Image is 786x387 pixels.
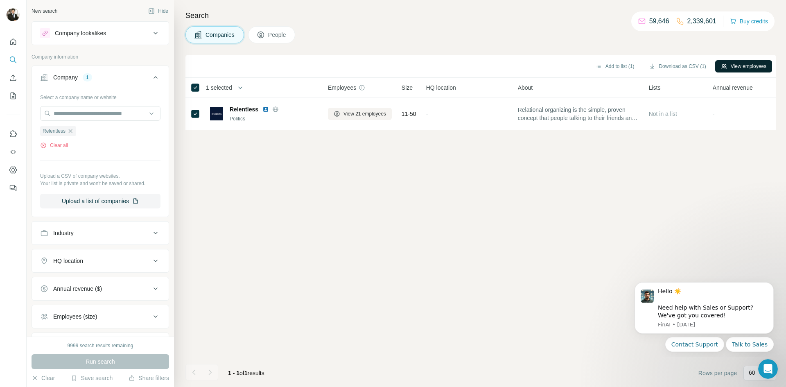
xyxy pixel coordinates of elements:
[32,374,55,382] button: Clear
[7,34,20,49] button: Quick start
[7,181,20,195] button: Feedback
[32,307,169,326] button: Employees (size)
[262,106,269,113] img: LinkedIn logo
[649,84,661,92] span: Lists
[185,10,776,21] h4: Search
[40,180,160,187] p: Your list is private and won't be saved or shared.
[7,163,20,177] button: Dashboard
[518,84,533,92] span: About
[32,7,57,15] div: New search
[32,223,169,243] button: Industry
[40,194,160,208] button: Upload a list of companies
[43,127,65,135] span: Relentless
[715,60,772,72] button: View employees
[53,229,74,237] div: Industry
[713,84,753,92] span: Annual revenue
[53,285,102,293] div: Annual revenue ($)
[32,335,169,354] button: Technologies
[7,52,20,67] button: Search
[402,110,416,118] span: 11-50
[32,279,169,299] button: Annual revenue ($)
[749,369,755,377] p: 60
[328,108,392,120] button: View 21 employees
[643,60,711,72] button: Download as CSV (1)
[40,91,160,101] div: Select a company name or website
[53,73,78,81] div: Company
[590,60,640,72] button: Add to list (1)
[142,5,174,17] button: Hide
[32,23,169,43] button: Company lookalikes
[55,29,106,37] div: Company lookalikes
[713,111,715,117] span: -
[622,275,786,357] iframe: Intercom notifications message
[402,84,413,92] span: Size
[40,172,160,180] p: Upload a CSV of company websites.
[230,115,318,122] div: Politics
[730,16,768,27] button: Buy credits
[239,370,244,376] span: of
[210,107,223,120] img: Logo of Relentless
[698,369,737,377] span: Rows per page
[40,142,68,149] button: Clear all
[228,370,264,376] span: results
[228,370,239,376] span: 1 - 1
[7,88,20,103] button: My lists
[426,84,456,92] span: HQ location
[53,312,97,321] div: Employees (size)
[7,145,20,159] button: Use Surfe API
[7,127,20,141] button: Use Surfe on LinkedIn
[328,84,356,92] span: Employees
[758,359,778,379] iframe: Intercom live chat
[206,31,235,39] span: Companies
[206,84,232,92] span: 1 selected
[129,374,169,382] button: Share filters
[32,68,169,91] button: Company1
[343,110,386,118] span: View 21 employees
[32,53,169,61] p: Company information
[7,70,20,85] button: Enrich CSV
[32,251,169,271] button: HQ location
[53,257,83,265] div: HQ location
[649,111,677,117] span: Not in a list
[649,16,669,26] p: 59,646
[7,8,20,21] img: Avatar
[244,370,248,376] span: 1
[268,31,287,39] span: People
[687,16,716,26] p: 2,339,601
[71,374,113,382] button: Save search
[518,106,639,122] span: Relational organizing is the simple, proven concept that people talking to their friends and fami...
[83,74,92,81] div: 1
[230,105,258,113] span: Relentless
[68,342,133,349] div: 9999 search results remaining
[426,111,428,117] span: -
